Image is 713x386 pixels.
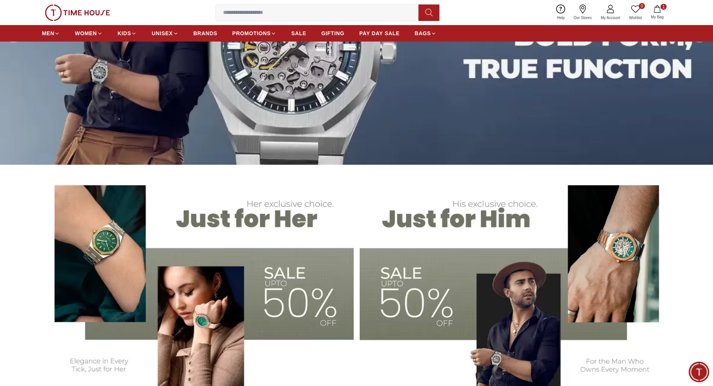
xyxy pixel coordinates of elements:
textarea: We are here to help you [2,253,148,290]
a: PROMOTIONS [232,27,277,40]
a: PAY DAY SALE [359,27,400,40]
span: Request a callback [15,230,68,239]
a: Help [552,3,569,22]
a: UNISEX [152,27,178,40]
a: WOMEN [75,27,103,40]
span: 1 [661,4,667,10]
a: 0Wishlist [625,3,646,22]
span: BRANDS [194,30,217,37]
a: KIDS [118,27,137,40]
a: MEN [42,27,60,40]
span: Services [72,195,95,204]
a: SALE [291,27,306,40]
button: 1My Bag [646,4,668,21]
a: BRANDS [194,27,217,40]
span: SALE [291,30,306,37]
span: UNISEX [152,30,173,37]
a: Our Stores [569,3,596,22]
span: PROMOTIONS [232,30,271,37]
span: Nearest Store Locator [78,213,139,222]
span: BAGS [415,30,431,37]
span: PAY DAY SALE [359,30,400,37]
a: GIFTING [321,27,344,40]
a: BAGS [415,27,436,40]
div: Nearest Store Locator [73,210,144,224]
img: ... [45,4,110,21]
span: New Enquiry [23,195,58,204]
span: Hello! I'm your Time House Watches Support Assistant. How can I assist you [DATE]? [13,158,115,183]
span: KIDS [118,30,131,37]
div: Chat Widget [689,362,709,382]
div: Exchanges [104,193,144,207]
span: 12:32 PM [100,180,119,185]
div: Request a callback [10,228,73,241]
span: MEN [42,30,54,37]
span: WOMEN [75,30,97,37]
div: New Enquiry [18,193,63,207]
span: 0 [639,3,645,9]
span: Exchanges [109,195,139,204]
div: Services [67,193,100,207]
em: Back [6,6,21,21]
span: Track your Shipment [82,230,139,239]
span: My Account [598,15,623,21]
img: Profile picture of Zoe [23,7,36,19]
div: [PERSON_NAME] [40,10,125,17]
div: Track your Shipment [77,228,144,241]
span: Our Stores [571,15,595,21]
span: Wishlist [626,15,645,21]
span: My Bag [648,14,667,20]
span: GIFTING [321,30,344,37]
span: Help [554,15,568,21]
div: [PERSON_NAME] [7,144,148,152]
